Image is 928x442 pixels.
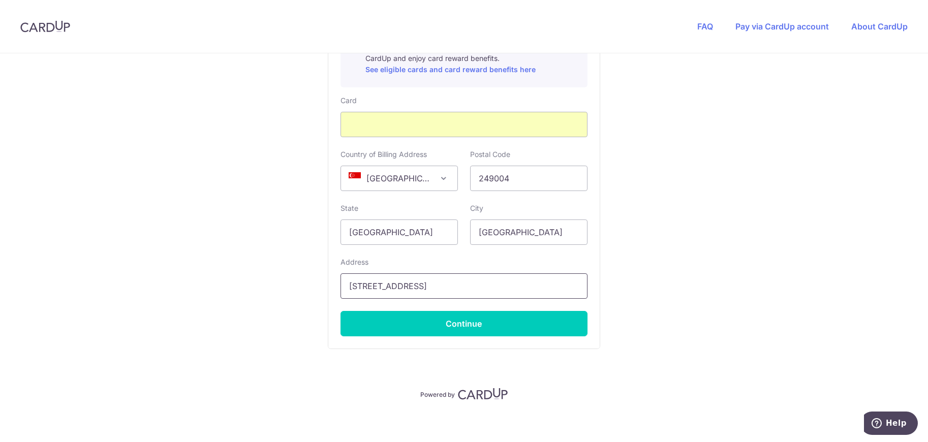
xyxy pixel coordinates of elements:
[851,21,908,31] a: About CardUp
[470,203,483,213] label: City
[420,389,455,399] p: Powered by
[470,149,510,160] label: Postal Code
[697,21,713,31] a: FAQ
[365,43,579,76] p: Pay with your credit card for this and other payments on CardUp and enjoy card reward benefits.
[341,166,457,191] span: Singapore
[365,65,536,74] a: See eligible cards and card reward benefits here
[470,166,587,191] input: Example 123456
[735,21,829,31] a: Pay via CardUp account
[341,96,357,106] label: Card
[349,118,579,131] iframe: Secure card payment input frame
[458,388,508,400] img: CardUp
[341,149,427,160] label: Country of Billing Address
[341,203,358,213] label: State
[864,412,918,437] iframe: Opens a widget where you can find more information
[341,166,458,191] span: Singapore
[341,311,587,336] button: Continue
[341,257,368,267] label: Address
[20,20,70,33] img: CardUp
